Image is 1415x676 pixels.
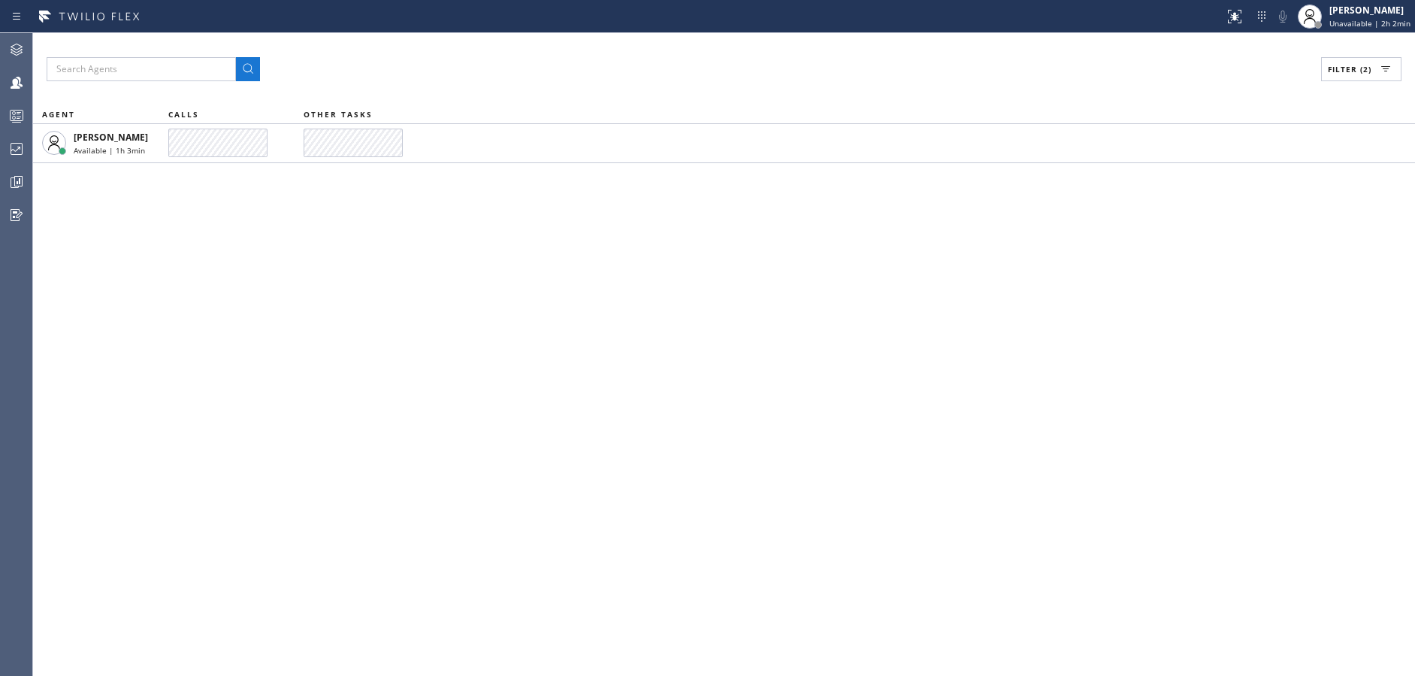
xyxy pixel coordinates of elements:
div: [PERSON_NAME] [1329,4,1410,17]
button: Mute [1272,6,1293,27]
span: CALLS [168,109,199,120]
span: OTHER TASKS [304,109,373,120]
span: [PERSON_NAME] [74,131,148,144]
span: Available | 1h 3min [74,145,145,156]
input: Search Agents [47,57,236,81]
span: AGENT [42,109,75,120]
button: Filter (2) [1321,57,1401,81]
span: Filter (2) [1328,64,1371,74]
span: Unavailable | 2h 2min [1329,18,1410,29]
